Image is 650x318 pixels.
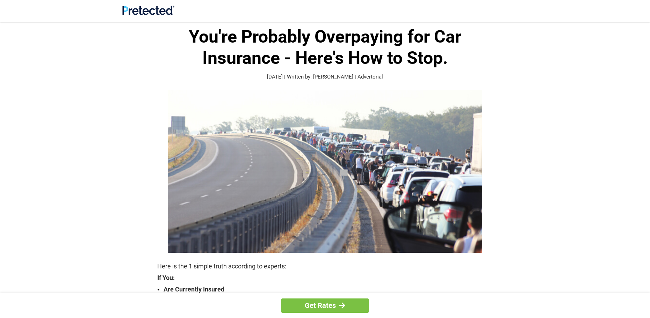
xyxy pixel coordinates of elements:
p: Here is the 1 simple truth according to experts: [157,261,493,271]
p: [DATE] | Written by: [PERSON_NAME] | Advertorial [157,73,493,81]
img: Site Logo [122,6,174,15]
h1: You're Probably Overpaying for Car Insurance - Here's How to Stop. [157,26,493,69]
strong: If You: [157,275,493,281]
strong: Are Currently Insured [164,284,493,294]
a: Get Rates [281,298,369,313]
a: Site Logo [122,10,174,16]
